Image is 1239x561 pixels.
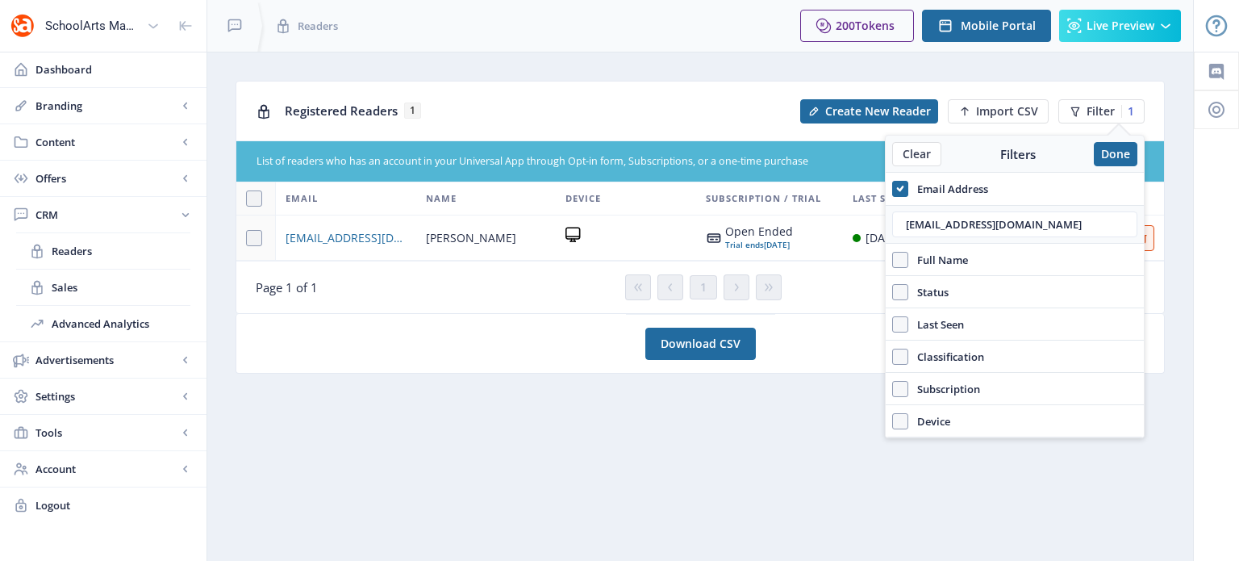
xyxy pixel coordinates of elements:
[285,103,398,119] span: Registered Readers
[16,233,190,269] a: Readers
[35,98,177,114] span: Branding
[1121,105,1134,118] div: 1
[855,18,895,33] span: Tokens
[35,497,194,513] span: Logout
[908,283,949,302] span: Status
[286,189,318,208] span: Email
[404,103,421,119] span: 1
[825,105,931,118] span: Create New Reader
[35,170,177,186] span: Offers
[908,179,988,199] span: Email Address
[961,19,1036,32] span: Mobile Portal
[725,225,793,238] div: Open Ended
[16,306,190,341] a: Advanced Analytics
[35,352,177,368] span: Advertisements
[690,275,717,299] button: 1
[938,99,1049,124] a: New page
[35,134,177,150] span: Content
[922,10,1051,42] button: Mobile Portal
[1058,99,1145,124] button: Filter1
[725,238,793,251] div: [DATE]
[800,99,938,124] button: Create New Reader
[706,189,821,208] span: Subscription / Trial
[853,189,905,208] span: Last Seen
[35,425,177,441] span: Tools
[52,316,190,332] span: Advanced Analytics
[908,250,968,270] span: Full Name
[700,281,707,294] span: 1
[35,61,194,77] span: Dashboard
[1087,105,1115,118] span: Filter
[35,461,177,477] span: Account
[941,146,1094,162] div: Filters
[976,105,1038,118] span: Import CSV
[866,228,902,248] div: [DATE]
[1094,142,1137,166] button: Done
[892,142,941,166] button: Clear
[791,99,938,124] a: New page
[236,81,1165,314] app-collection-view: Registered Readers
[908,379,980,399] span: Subscription
[286,228,407,248] a: [EMAIL_ADDRESS][DOMAIN_NAME]
[10,13,35,39] img: properties.app_icon.png
[948,99,1049,124] button: Import CSV
[35,207,177,223] span: CRM
[426,228,516,248] span: [PERSON_NAME]
[908,412,950,431] span: Device
[45,8,140,44] div: SchoolArts Magazine
[16,270,190,305] a: Sales
[1087,19,1154,32] span: Live Preview
[1059,10,1181,42] button: Live Preview
[257,154,1048,170] div: List of readers who has an account in your Universal App through Opt-in form, Subscriptions, or a...
[800,10,914,42] button: 200Tokens
[256,279,318,295] span: Page 1 of 1
[908,315,964,334] span: Last Seen
[426,189,457,208] span: Name
[565,189,601,208] span: Device
[52,243,190,259] span: Readers
[908,347,984,366] span: Classification
[298,18,338,34] span: Readers
[35,388,177,404] span: Settings
[52,279,190,295] span: Sales
[645,328,756,360] a: Download CSV
[725,239,764,250] span: Trial ends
